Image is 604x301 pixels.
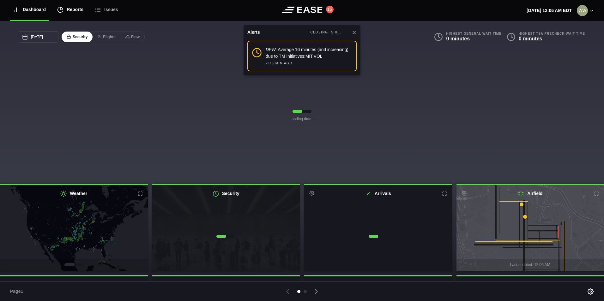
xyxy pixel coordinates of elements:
span: Page 1 [10,288,26,295]
b: Highest General Wait Time [446,32,501,36]
b: Loading data... [289,116,314,122]
h2: Parking [152,276,300,293]
div: Alerts [247,29,260,36]
b: Highest TSA PreCheck Wait Time [519,32,585,36]
button: 15 [326,6,334,13]
button: Security [62,32,93,43]
b: 0 minutes [446,36,470,41]
p: [DATE] 12:06 AM EDT [527,7,572,14]
img: 44fab04170f095a2010eee22ca678195 [577,5,588,16]
div: -176 MIN AGO [266,61,293,66]
h2: Arrivals [304,185,452,202]
h2: Departures [304,276,452,293]
em: DFW [266,47,275,52]
input: mm/dd/yyyy [19,31,58,43]
button: Flights [92,32,120,43]
div: CLOSING IN 8... [311,30,341,35]
h2: Security [152,185,300,202]
button: Flow [120,32,145,43]
div: : Average 16 minutes (and increasing) due to TM Initiatives:MIT:VOL [266,46,352,60]
b: 0 minutes [519,36,542,41]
